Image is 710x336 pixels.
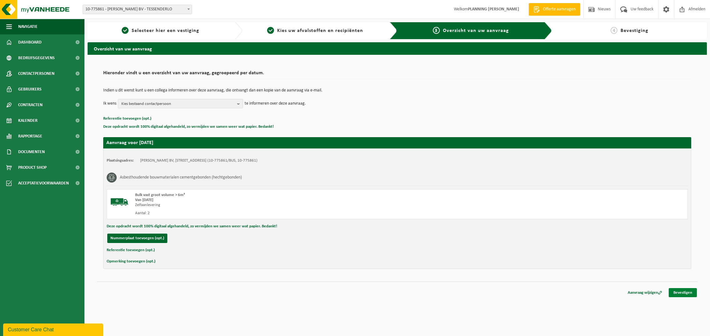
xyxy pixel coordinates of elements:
span: Rapportage [18,128,42,144]
a: 1Selecteer hier een vestiging [91,27,230,34]
a: Bevestigen [669,288,697,297]
span: Bulk vast groot volume > 6m³ [135,193,185,197]
span: Kies uw afvalstoffen en recipiënten [277,28,363,33]
span: 1 [122,27,129,34]
strong: PLANNING [PERSON_NAME] [468,7,519,12]
span: Bedrijfsgegevens [18,50,55,66]
span: Navigatie [18,19,38,34]
div: Zelfaanlevering [135,203,422,208]
div: Aantal: 2 [135,211,422,216]
span: Gebruikers [18,81,42,97]
button: Nummerplaat toevoegen (opt.) [107,234,167,243]
span: Kies bestaand contactpersoon [121,99,235,109]
span: Selecteer hier een vestiging [132,28,199,33]
h2: Overzicht van uw aanvraag [88,42,707,54]
span: 2 [267,27,274,34]
span: Contracten [18,97,43,113]
strong: Plaatsingsadres: [107,158,134,163]
span: Contactpersonen [18,66,54,81]
span: 4 [611,27,617,34]
img: BL-SO-LV.png [110,193,129,211]
button: Opmerking toevoegen (opt.) [107,257,155,266]
button: Deze opdracht wordt 100% digitaal afgehandeld, zo vermijden we samen weer wat papier. Bedankt! [107,222,277,230]
span: Acceptatievoorwaarden [18,175,69,191]
strong: Aanvraag voor [DATE] [106,140,153,145]
span: 3 [433,27,440,34]
a: Offerte aanvragen [529,3,580,16]
span: Bevestiging [621,28,648,33]
p: Indien u dit wenst kunt u een collega informeren over deze aanvraag, die ontvangt dan een kopie v... [103,88,691,93]
button: Deze opdracht wordt 100% digitaal afgehandeld, zo vermijden we samen weer wat papier. Bedankt! [103,123,274,131]
p: te informeren over deze aanvraag. [245,99,306,108]
iframe: chat widget [3,322,104,336]
strong: Van [DATE] [135,198,153,202]
h3: Asbesthoudende bouwmaterialen cementgebonden (hechtgebonden) [120,173,242,183]
span: Kalender [18,113,38,128]
a: 2Kies uw afvalstoffen en recipiënten [246,27,385,34]
span: Overzicht van uw aanvraag [443,28,509,33]
button: Referentie toevoegen (opt.) [107,246,155,254]
span: Documenten [18,144,45,160]
p: Ik wens [103,99,116,108]
td: [PERSON_NAME] BV, [STREET_ADDRESS] (10-775861/BUS, 10-775861) [140,158,257,163]
span: Product Shop [18,160,47,175]
button: Kies bestaand contactpersoon [118,99,243,108]
span: 10-775861 - YVES MAES BV - TESSENDERLO [83,5,192,14]
button: Referentie toevoegen (opt.) [103,115,151,123]
span: Offerte aanvragen [541,6,577,13]
span: Dashboard [18,34,42,50]
a: Aanvraag wijzigen [623,288,667,297]
h2: Hieronder vindt u een overzicht van uw aanvraag, gegroepeerd per datum. [103,70,691,79]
